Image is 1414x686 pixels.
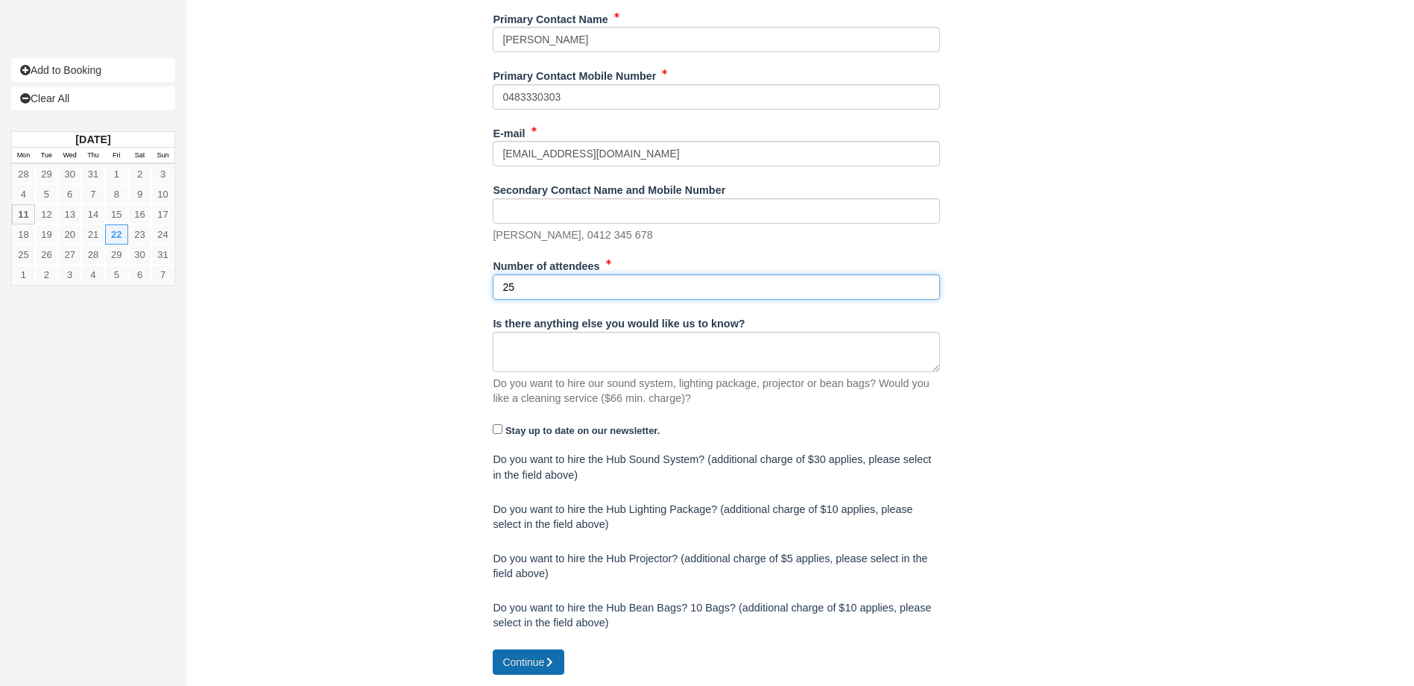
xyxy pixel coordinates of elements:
[493,551,940,582] p: Do you want to hire the Hub Projector? (additional charge of $5 applies, please select in the fie...
[493,424,502,434] input: Stay up to date on our newsletter.
[81,148,104,164] th: Thu
[58,245,81,265] a: 27
[105,224,128,245] a: 22
[81,224,104,245] a: 21
[12,245,35,265] a: 25
[493,649,564,675] button: Continue
[128,148,151,164] th: Sat
[151,184,174,204] a: 10
[128,265,151,285] a: 6
[58,148,81,164] th: Wed
[58,224,81,245] a: 20
[12,164,35,184] a: 28
[11,58,175,82] a: Add to Booking
[105,245,128,265] a: 29
[128,204,151,224] a: 16
[493,227,652,243] p: [PERSON_NAME], 0412 345 678
[493,7,607,28] label: Primary Contact Name
[493,311,745,332] label: Is there anything else you would like us to know?
[151,224,174,245] a: 24
[58,164,81,184] a: 30
[12,204,35,224] a: 11
[81,245,104,265] a: 28
[12,224,35,245] a: 18
[11,86,175,110] a: Clear All
[493,452,940,482] p: Do you want to hire the Hub Sound System? (additional charge of $30 applies, please select in the...
[493,376,940,406] p: Do you want to hire our sound system, lighting package, projector or bean bags? Would you like a ...
[151,148,174,164] th: Sun
[12,148,35,164] th: Mon
[58,204,81,224] a: 13
[105,164,128,184] a: 1
[35,184,58,204] a: 5
[12,265,35,285] a: 1
[493,502,940,532] p: Do you want to hire the Hub Lighting Package? (additional charge of $10 applies, please select in...
[105,204,128,224] a: 15
[35,245,58,265] a: 26
[81,204,104,224] a: 14
[151,204,174,224] a: 17
[35,265,58,285] a: 2
[105,148,128,164] th: Fri
[493,177,725,198] label: Secondary Contact Name and Mobile Number
[35,224,58,245] a: 19
[12,184,35,204] a: 4
[105,184,128,204] a: 8
[493,600,940,631] p: Do you want to hire the Hub Bean Bags? 10 Bags? (additional charge of $10 applies, please select ...
[128,184,151,204] a: 9
[128,245,151,265] a: 30
[35,148,58,164] th: Tue
[58,265,81,285] a: 3
[81,164,104,184] a: 31
[35,204,58,224] a: 12
[493,121,525,142] label: E-mail
[151,265,174,285] a: 7
[81,184,104,204] a: 7
[58,184,81,204] a: 6
[75,133,110,145] strong: [DATE]
[105,265,128,285] a: 5
[493,254,599,274] label: Number of attendees
[505,425,660,436] strong: Stay up to date on our newsletter.
[81,265,104,285] a: 4
[151,164,174,184] a: 3
[493,63,656,84] label: Primary Contact Mobile Number
[35,164,58,184] a: 29
[128,224,151,245] a: 23
[151,245,174,265] a: 31
[128,164,151,184] a: 2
